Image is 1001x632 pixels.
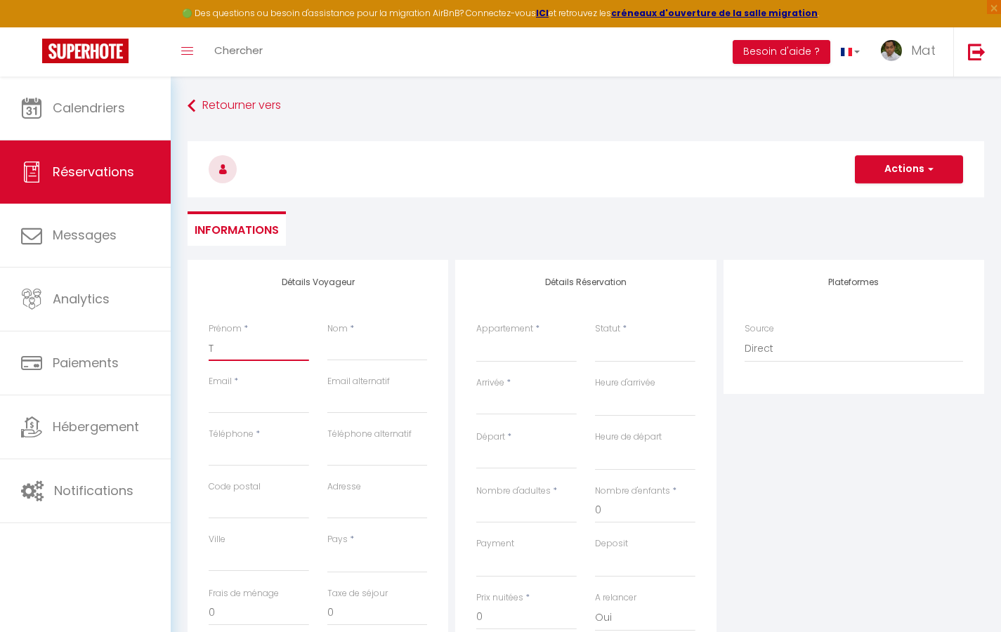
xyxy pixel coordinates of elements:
label: Prénom [209,322,242,336]
span: Notifications [54,482,133,499]
button: Ouvrir le widget de chat LiveChat [11,6,53,48]
label: Heure de départ [595,430,662,444]
label: Deposit [595,537,628,551]
img: ... [881,40,902,61]
h4: Plateformes [745,277,963,287]
label: Nombre d'enfants [595,485,670,498]
a: Chercher [204,27,273,77]
label: Heure d'arrivée [595,376,655,390]
label: Nombre d'adultes [476,485,551,498]
a: créneaux d'ouverture de la salle migration [611,7,818,19]
span: Réservations [53,163,134,180]
span: Mat [911,41,936,59]
label: Email [209,375,232,388]
h4: Détails Réservation [476,277,695,287]
span: Chercher [214,43,263,58]
span: Hébergement [53,418,139,435]
label: Départ [476,430,505,444]
span: Calendriers [53,99,125,117]
label: Appartement [476,322,533,336]
li: Informations [188,211,286,246]
label: Téléphone [209,428,254,441]
label: Payment [476,537,514,551]
label: Source [745,322,774,336]
label: Ville [209,533,225,546]
label: Email alternatif [327,375,390,388]
img: Super Booking [42,39,129,63]
label: Statut [595,322,620,336]
a: ICI [536,7,549,19]
label: Code postal [209,480,261,494]
label: Taxe de séjour [327,587,388,600]
button: Besoin d'aide ? [733,40,830,64]
label: Frais de ménage [209,587,279,600]
button: Actions [855,155,963,183]
h4: Détails Voyageur [209,277,427,287]
label: Adresse [327,480,361,494]
span: Analytics [53,290,110,308]
img: logout [968,43,986,60]
span: Messages [53,226,117,244]
label: Téléphone alternatif [327,428,412,441]
a: ... Mat [870,27,953,77]
label: A relancer [595,591,636,605]
label: Pays [327,533,348,546]
a: Retourner vers [188,93,984,119]
label: Prix nuitées [476,591,523,605]
label: Nom [327,322,348,336]
span: Paiements [53,354,119,371]
label: Arrivée [476,376,504,390]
